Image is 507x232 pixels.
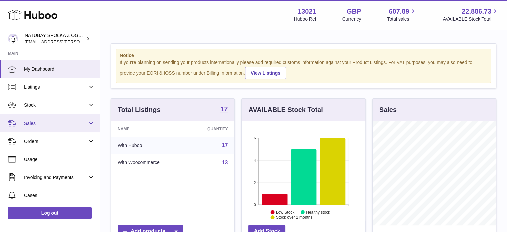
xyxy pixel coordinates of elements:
span: 22,886.73 [462,7,491,16]
strong: 13021 [298,7,316,16]
text: Healthy stock [306,210,330,214]
td: With Huboo [111,137,188,154]
text: Stock over 2 months [276,215,312,220]
h3: Total Listings [118,105,161,114]
span: AVAILABLE Stock Total [443,16,499,22]
span: Total sales [387,16,417,22]
a: 607.89 Total sales [387,7,417,22]
span: Usage [24,156,95,163]
span: [EMAIL_ADDRESS][PERSON_NAME][DOMAIN_NAME] [25,39,134,44]
strong: GBP [347,7,361,16]
img: kacper.antkowski@natubay.pl [8,34,18,44]
text: 4 [254,158,256,162]
div: Huboo Ref [294,16,316,22]
text: 6 [254,136,256,140]
span: Stock [24,102,88,108]
span: 607.89 [389,7,409,16]
a: 13 [222,160,228,165]
th: Name [111,121,188,137]
span: Listings [24,84,88,90]
a: 17 [222,142,228,148]
a: Log out [8,207,92,219]
h3: AVAILABLE Stock Total [248,105,323,114]
text: Low Stock [276,210,295,214]
div: NATUBAY SPÓŁKA Z OGRANICZONĄ ODPOWIEDZIALNOŚCIĄ [25,32,85,45]
strong: Notice [120,52,487,59]
span: My Dashboard [24,66,95,72]
a: 22,886.73 AVAILABLE Stock Total [443,7,499,22]
td: With Woocommerce [111,154,188,171]
div: If you're planning on sending your products internationally please add required customs informati... [120,59,487,79]
a: 17 [220,106,228,114]
text: 0 [254,203,256,207]
h3: Sales [379,105,397,114]
th: Quantity [188,121,235,137]
span: Sales [24,120,88,127]
div: Currency [342,16,361,22]
text: 2 [254,180,256,184]
a: View Listings [245,67,286,79]
span: Invoicing and Payments [24,174,88,181]
span: Cases [24,192,95,199]
strong: 17 [220,106,228,112]
span: Orders [24,138,88,145]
